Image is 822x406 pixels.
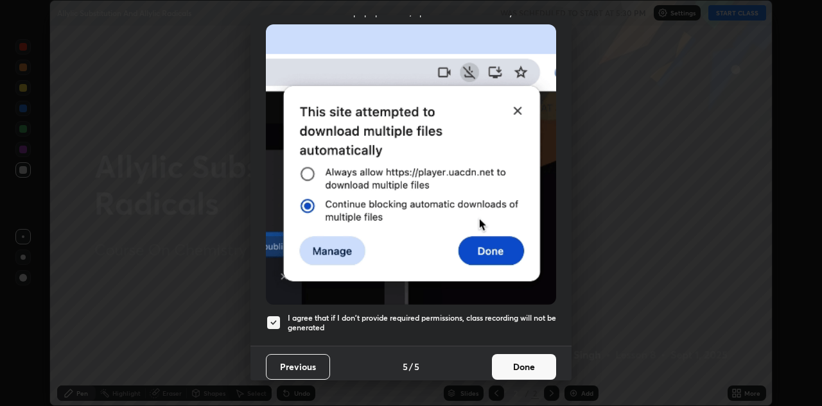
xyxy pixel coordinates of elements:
h4: / [409,360,413,373]
button: Done [492,354,556,380]
h4: 5 [414,360,419,373]
button: Previous [266,354,330,380]
img: downloads-permission-blocked.gif [266,24,556,305]
h4: 5 [403,360,408,373]
h5: I agree that if I don't provide required permissions, class recording will not be generated [288,313,556,333]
